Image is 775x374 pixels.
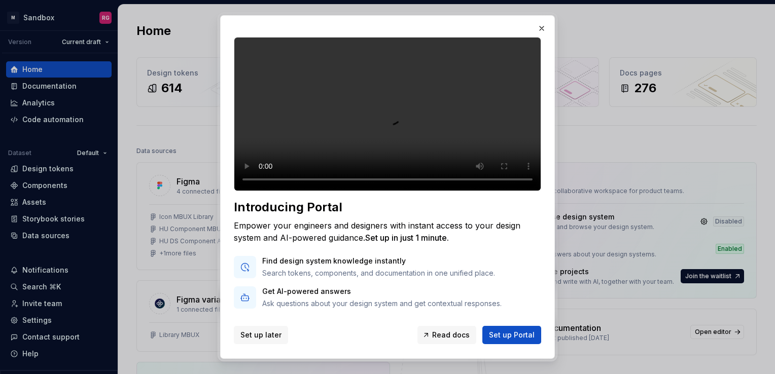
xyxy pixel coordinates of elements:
button: Set up Portal [482,326,541,344]
span: Set up in just 1 minute. [365,233,449,243]
div: Empower your engineers and designers with instant access to your design system and AI-powered gui... [234,219,541,244]
p: Ask questions about your design system and get contextual responses. [262,298,502,309]
span: Read docs [432,330,470,340]
button: Set up later [234,326,288,344]
p: Search tokens, components, and documentation in one unified place. [262,268,495,278]
p: Get AI-powered answers [262,286,502,296]
span: Set up Portal [489,330,535,340]
a: Read docs [417,326,476,344]
span: Set up later [240,330,281,340]
p: Find design system knowledge instantly [262,256,495,266]
div: Introducing Portal [234,199,541,215]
